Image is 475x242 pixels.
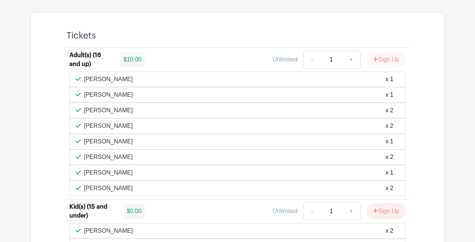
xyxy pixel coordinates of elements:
[84,122,133,130] p: [PERSON_NAME]
[303,51,320,69] a: -
[367,203,406,219] button: Sign Up
[273,55,298,64] div: Unlimited
[84,137,133,146] p: [PERSON_NAME]
[69,202,115,220] div: Kid(s) (15 and under)
[386,168,393,177] div: x 1
[386,137,393,146] div: x 1
[124,204,144,219] div: $0.00
[386,75,393,84] div: x 1
[342,51,361,69] a: +
[84,90,133,99] p: [PERSON_NAME]
[386,122,393,130] div: x 2
[367,52,406,67] button: Sign Up
[84,184,133,193] p: [PERSON_NAME]
[84,106,133,115] p: [PERSON_NAME]
[84,168,133,177] p: [PERSON_NAME]
[303,202,320,220] a: -
[386,90,393,99] div: x 1
[386,106,393,115] div: x 2
[342,202,361,220] a: +
[121,52,145,67] div: $10.00
[386,226,393,235] div: x 2
[84,153,133,162] p: [PERSON_NAME]
[66,30,96,41] h4: Tickets
[84,75,133,84] p: [PERSON_NAME]
[84,226,133,235] p: [PERSON_NAME]
[386,184,393,193] div: x 2
[386,153,393,162] div: x 2
[69,51,112,69] div: Adult(s) (16 and up)
[273,207,298,216] div: Unlimited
